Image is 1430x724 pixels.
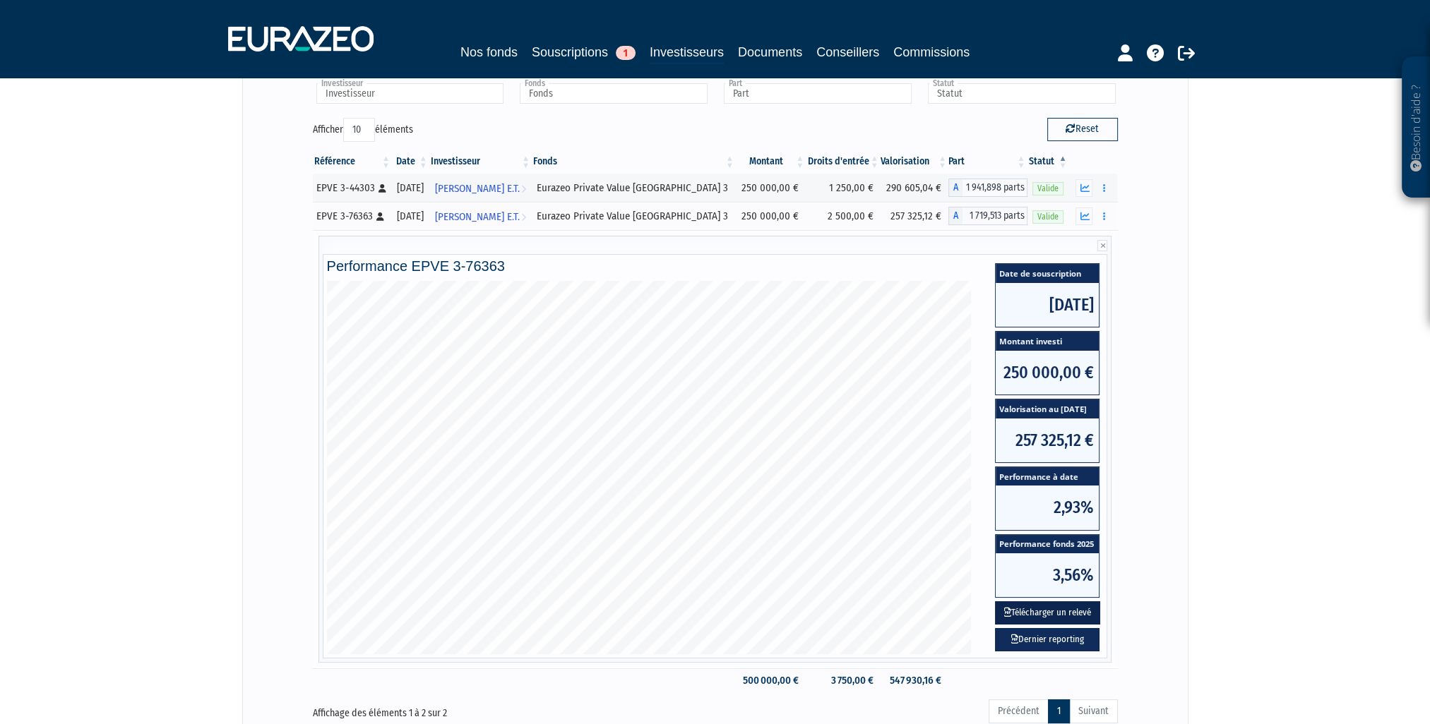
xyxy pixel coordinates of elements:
[806,668,880,693] td: 3 750,00 €
[881,174,948,202] td: 290 605,04 €
[228,26,374,52] img: 1732889491-logotype_eurazeo_blanc_rvb.png
[537,181,731,195] div: Eurazeo Private Value [GEOGRAPHIC_DATA] 3
[521,204,526,230] i: Voir l'investisseur
[881,150,948,174] th: Valorisation: activer pour trier la colonne par ordre croissant
[996,485,1099,529] span: 2,93%
[429,150,532,174] th: Investisseur: activer pour trier la colonne par ordre croissant
[532,42,636,62] a: Souscriptions1
[327,258,1104,274] h4: Performance EPVE 3-76363
[736,150,806,174] th: Montant: activer pour trier la colonne par ordre croissant
[521,176,526,202] i: Voir l'investisseur
[316,181,388,195] div: EPVE 3-44303
[738,42,802,62] a: Documents
[1408,64,1424,191] p: Besoin d'aide ?
[429,202,532,230] a: [PERSON_NAME] E.T.
[435,176,520,202] span: [PERSON_NAME] E.T.
[995,628,1100,651] a: Dernier reporting
[1032,182,1063,195] span: Valide
[881,668,948,693] td: 547 930,16 €
[963,179,1027,197] span: 1 941,898 parts
[392,150,429,174] th: Date: activer pour trier la colonne par ordre croissant
[948,207,963,225] span: A
[996,399,1099,418] span: Valorisation au [DATE]
[996,332,1099,351] span: Montant investi
[537,209,731,224] div: Eurazeo Private Value [GEOGRAPHIC_DATA] 3
[397,209,424,224] div: [DATE]
[1032,210,1063,224] span: Valide
[397,181,424,195] div: [DATE]
[996,535,1099,554] span: Performance fonds 2025
[881,202,948,230] td: 257 325,12 €
[995,601,1100,625] button: Télécharger un relevé
[736,668,806,693] td: 500 000,00 €
[650,42,724,64] a: Investisseurs
[532,150,736,174] th: Fonds: activer pour trier la colonne par ordre croissant
[996,418,1099,462] span: 257 325,12 €
[806,202,880,230] td: 2 500,00 €
[806,150,880,174] th: Droits d'entrée: activer pour trier la colonne par ordre croissant
[313,118,413,142] label: Afficher éléments
[996,264,1099,283] span: Date de souscription
[376,212,384,221] i: [Français] Personne physique
[996,351,1099,394] span: 250 000,00 €
[996,553,1099,597] span: 3,56%
[343,118,375,142] select: Afficheréléments
[1048,699,1070,723] a: 1
[435,204,520,230] span: [PERSON_NAME] E.T.
[1027,150,1069,174] th: Statut : activer pour trier la colonne par ordre d&eacute;croissant
[736,174,806,202] td: 250 000,00 €
[313,150,393,174] th: Référence : activer pour trier la colonne par ordre croissant
[736,202,806,230] td: 250 000,00 €
[948,179,1027,197] div: A - Eurazeo Private Value Europe 3
[893,42,970,62] a: Commissions
[996,283,1099,327] span: [DATE]
[948,207,1027,225] div: A - Eurazeo Private Value Europe 3
[816,42,879,62] a: Conseillers
[379,184,386,193] i: [Français] Personne physique
[316,209,388,224] div: EPVE 3-76363
[996,467,1099,486] span: Performance à date
[806,174,880,202] td: 1 250,00 €
[313,698,636,720] div: Affichage des éléments 1 à 2 sur 2
[948,179,963,197] span: A
[948,150,1027,174] th: Part: activer pour trier la colonne par ordre croissant
[1047,118,1118,140] button: Reset
[963,207,1027,225] span: 1 719,513 parts
[616,46,636,60] span: 1
[460,42,518,62] a: Nos fonds
[429,174,532,202] a: [PERSON_NAME] E.T.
